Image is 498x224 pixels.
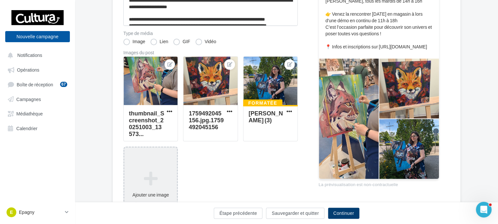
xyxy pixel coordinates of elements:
[19,209,62,215] p: Epagny
[4,122,71,134] a: Calendrier
[5,31,70,42] button: Nouvelle campagne
[16,96,41,102] span: Campagnes
[60,82,67,87] div: 67
[16,111,43,116] span: Médiathèque
[214,208,262,219] button: Étape précédente
[10,209,13,215] span: E
[5,206,70,218] a: E Epagny
[17,52,42,58] span: Notifications
[476,202,491,217] iframe: Intercom live chat
[4,78,71,90] a: Boîte de réception67
[249,110,283,124] div: [PERSON_NAME] (3)
[328,208,359,219] button: Continuer
[173,39,190,45] label: GIF
[17,67,39,73] span: Opérations
[123,39,145,45] label: Image
[4,49,69,61] button: Notifications
[129,110,164,137] div: thumbnail_Screenshot_20251003_13573...
[17,81,53,87] span: Boîte de réception
[243,99,283,107] div: Formatée
[195,39,216,45] label: Vidéo
[4,107,71,119] a: Médiathèque
[16,125,38,131] span: Calendrier
[123,50,298,55] div: Images du post
[189,110,224,130] div: 1759492045156.jpg.1759492045156
[319,179,439,188] div: La prévisualisation est non-contractuelle
[4,93,71,105] a: Campagnes
[123,31,298,36] label: Type de média
[4,63,71,75] a: Opérations
[266,208,324,219] button: Sauvegarder et quitter
[150,39,168,45] label: Lien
